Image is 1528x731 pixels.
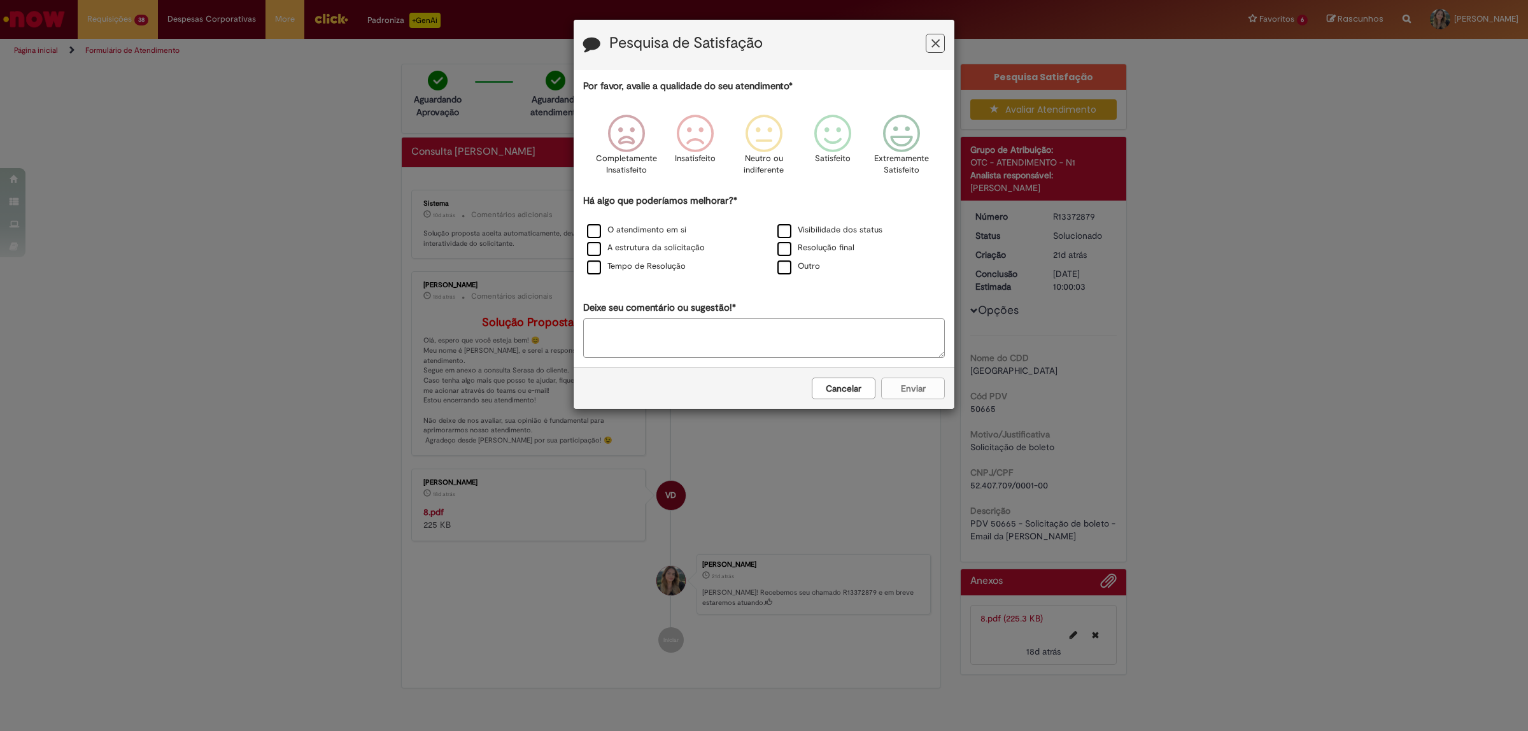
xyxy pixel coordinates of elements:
label: Tempo de Resolução [587,260,686,273]
label: Visibilidade dos status [777,224,882,236]
p: Completamente Insatisfeito [596,153,657,176]
div: Completamente Insatisfeito [593,105,658,192]
p: Extremamente Satisfeito [874,153,929,176]
label: Deixe seu comentário ou sugestão!* [583,301,736,315]
label: A estrutura da solicitação [587,242,705,254]
label: Resolução final [777,242,854,254]
p: Insatisfeito [675,153,716,165]
div: Há algo que poderíamos melhorar?* [583,194,945,276]
label: O atendimento em si [587,224,686,236]
label: Pesquisa de Satisfação [609,35,763,52]
div: Satisfeito [800,105,865,192]
label: Outro [777,260,820,273]
div: Neutro ou indiferente [732,105,796,192]
button: Cancelar [812,378,875,399]
p: Satisfeito [815,153,851,165]
label: Por favor, avalie a qualidade do seu atendimento* [583,80,793,93]
p: Neutro ou indiferente [741,153,787,176]
div: Extremamente Satisfeito [869,105,934,192]
div: Insatisfeito [663,105,728,192]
